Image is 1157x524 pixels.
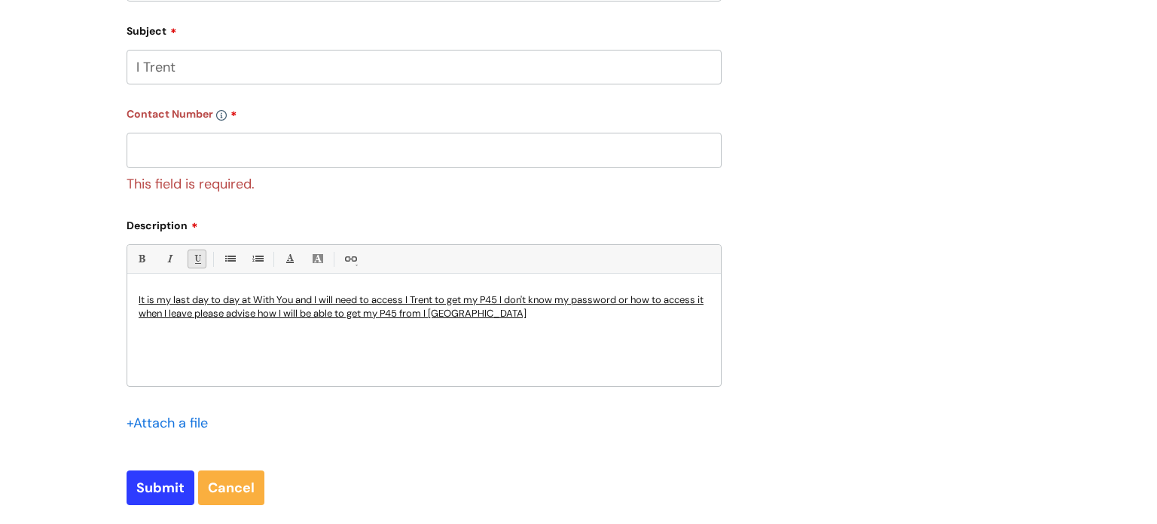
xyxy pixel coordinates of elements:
u: It is my last day to day at With You and I will need to access I Trent to get my P45 I don't know... [139,293,704,320]
a: Font Color [280,250,299,268]
a: Link [340,250,359,268]
a: Cancel [198,470,264,505]
div: Attach a file [127,411,217,435]
label: Subject [127,20,722,38]
a: Italic (Ctrl-I) [160,250,179,268]
label: Description [127,214,722,232]
div: This field is required. [127,168,722,196]
a: 1. Ordered List (Ctrl-Shift-8) [248,250,267,268]
a: Bold (Ctrl-B) [132,250,151,268]
span: + [127,414,133,432]
a: Back Color [308,250,327,268]
a: Underline(Ctrl-U) [188,250,206,268]
img: info-icon.svg [216,110,227,121]
input: Submit [127,470,194,505]
label: Contact Number [127,103,722,121]
a: • Unordered List (Ctrl-Shift-7) [220,250,239,268]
